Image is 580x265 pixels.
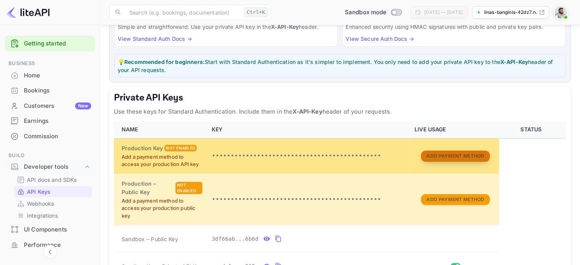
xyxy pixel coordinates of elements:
[75,102,91,109] div: New
[5,83,95,97] a: Bookings
[5,83,95,98] div: Bookings
[114,92,566,104] h5: Private API Keys
[14,210,92,221] div: Integrations
[5,68,95,83] div: Home
[244,7,268,17] div: Ctrl+K
[24,86,91,95] div: Bookings
[5,68,95,82] a: Home
[346,35,414,42] a: View Secure Auth Docs →
[27,200,54,208] p: Webhooks
[421,194,490,205] button: Add Payment Method
[5,160,95,174] div: Developer tools
[14,198,92,209] div: Webhooks
[24,39,91,48] a: Getting started
[212,235,259,243] span: 3df66ab...6b6d
[125,5,241,20] input: Search (e.g. bookings, documentation)
[212,151,405,161] p: •••••••••••••••••••••••••••••••••••••••••••••
[17,176,89,184] a: API docs and SDKs
[118,58,562,74] p: 💡 Start with Standard Authentication as it's simpler to implement. You only need to add your priv...
[122,153,202,168] p: Add a payment method to access your production API key
[5,222,95,237] div: UI Components
[207,121,410,138] th: KEY
[118,23,334,31] p: Simple and straightforward. Use your private API key in the header.
[27,176,77,184] p: API docs and SDKs
[346,23,563,31] p: Enhanced security using HMAC signatures with public and private key pairs.
[17,188,89,196] a: API Keys
[24,132,91,141] div: Commission
[24,71,91,80] div: Home
[5,36,95,52] div: Getting started
[114,121,207,138] th: NAME
[17,211,89,220] a: Integrations
[484,9,538,16] p: linas-banginis-42dz7.n...
[14,186,92,197] div: API Keys
[114,107,566,116] p: Use these keys for Standard Authentication. Include them in the header of your requests.
[27,211,58,220] p: Integrations
[421,151,490,162] button: Add Payment Method
[500,59,528,65] strong: X-API-Key
[122,144,163,153] h6: Production Key
[43,245,57,259] button: Collapse navigation
[5,99,95,113] a: CustomersNew
[271,23,299,30] strong: X-API-Key
[5,59,95,68] span: Business
[345,8,387,17] span: Sandbox mode
[27,188,50,196] p: API Keys
[122,235,178,243] span: Sandbox – Public Key
[5,151,95,160] span: Build
[124,59,205,65] strong: Recommended for beginners:
[421,152,490,159] a: Add Payment Method
[499,121,566,138] th: STATUS
[24,102,91,111] div: Customers
[5,114,95,128] a: Earnings
[176,182,202,194] div: Not enabled
[5,238,95,252] a: Performance
[24,241,91,250] div: Performance
[342,8,404,17] div: Switch to Production mode
[24,225,91,234] div: UI Components
[24,163,84,171] div: Developer tools
[122,197,202,220] p: Add a payment method to access your production public key
[421,196,490,202] a: Add Payment Method
[24,117,91,126] div: Earnings
[5,129,95,144] div: Commission
[410,121,499,138] th: LIVE USAGE
[14,174,92,185] div: API docs and SDKs
[17,200,89,208] a: Webhooks
[212,195,405,204] p: •••••••••••••••••••••••••••••••••••••••••••••
[424,9,463,16] div: [DATE] — [DATE]
[122,179,174,196] h6: Production – Public Key
[5,222,95,236] a: UI Components
[6,6,50,18] img: LiteAPI logo
[164,145,197,151] div: Not enabled
[118,35,192,42] a: View Standard Auth Docs →
[555,6,567,18] img: Linas Banginis
[293,108,322,115] strong: X-API-Key
[5,129,95,143] a: Commission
